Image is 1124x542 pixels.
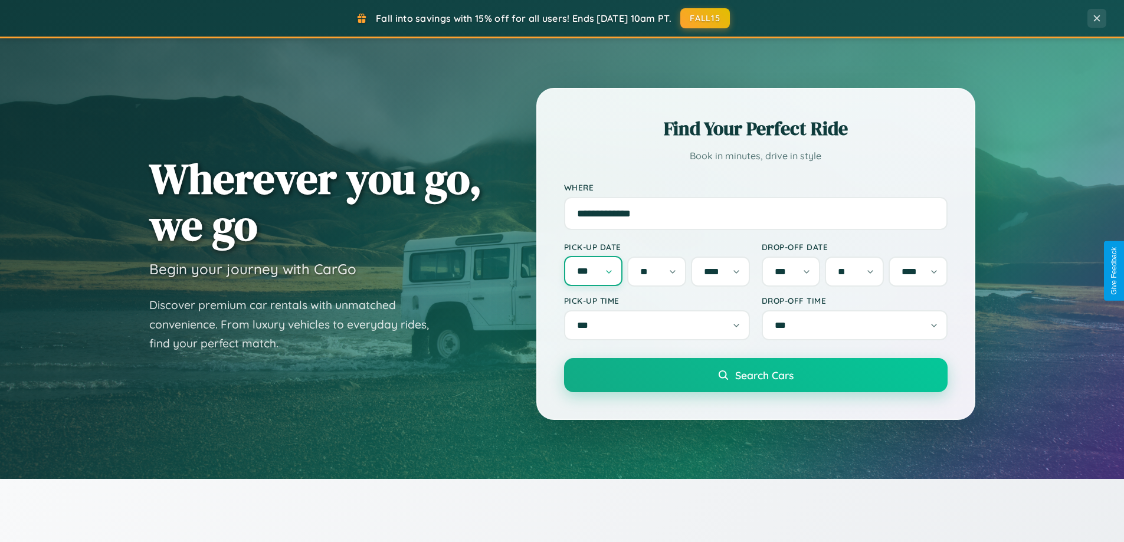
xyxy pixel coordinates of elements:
h2: Find Your Perfect Ride [564,116,948,142]
span: Search Cars [735,369,794,382]
label: Pick-up Time [564,295,750,306]
h3: Begin your journey with CarGo [149,260,356,278]
span: Fall into savings with 15% off for all users! Ends [DATE] 10am PT. [376,12,671,24]
label: Drop-off Time [762,295,948,306]
p: Discover premium car rentals with unmatched convenience. From luxury vehicles to everyday rides, ... [149,295,444,353]
label: Drop-off Date [762,242,948,252]
div: Give Feedback [1110,247,1118,295]
button: FALL15 [680,8,730,28]
p: Book in minutes, drive in style [564,147,948,165]
h1: Wherever you go, we go [149,155,482,248]
label: Where [564,182,948,192]
label: Pick-up Date [564,242,750,252]
button: Search Cars [564,358,948,392]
